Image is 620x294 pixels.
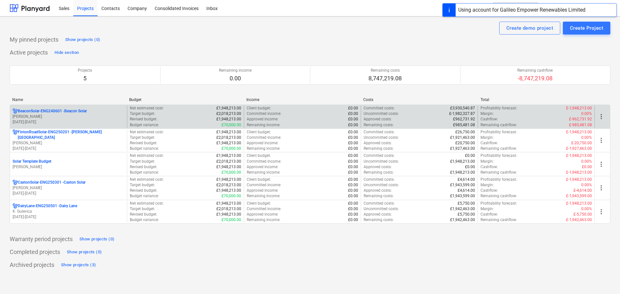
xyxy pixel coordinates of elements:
p: Target budget : [130,111,155,117]
p: Remaining income : [247,217,280,223]
p: Remaining income : [247,193,280,199]
p: £3,930,540.87 [450,106,475,111]
p: Projects [78,68,92,73]
p: £0.00 [348,129,358,135]
p: Remaining cashflow : [480,170,517,175]
span: more_vert [597,184,605,192]
p: Solar Template Budget [13,159,51,164]
p: Profitability forecast : [480,153,517,158]
p: Approved costs : [364,117,392,122]
p: £70,000.00 [222,193,241,199]
p: [DATE] - [DATE] [13,191,124,196]
p: £-1,943,599.00 [566,193,592,199]
p: £1,948,213.00 [216,140,241,146]
p: Remaining costs : [364,217,394,223]
p: Archived projects [10,261,54,269]
p: £5,750.00 [458,201,475,206]
p: £0.00 [348,159,358,164]
p: £1,948,213.00 [216,117,241,122]
p: Remaining costs [368,68,402,73]
p: Target budget : [130,206,155,212]
p: Committed income : [247,135,281,140]
p: £4,614.00 [458,177,475,182]
p: Client budget : [247,201,271,206]
div: Show projects (0) [79,236,114,243]
button: Create Project [563,22,610,35]
p: BeaconSolar-ENG240601 - Beacon Solar [18,108,87,114]
p: Client budget : [247,177,271,182]
p: £1,948,213.00 [216,106,241,111]
div: Project has multi currencies enabled [13,108,18,114]
p: Target budget : [130,182,155,188]
p: £-4,614.00 [573,188,592,193]
p: Net estimated cost : [130,201,164,206]
p: K. Gulevica [13,209,124,214]
p: £0.00 [582,164,592,170]
p: 0.00% [581,159,592,164]
div: Solar Template Budget[PERSON_NAME] [13,159,124,170]
div: FintonRoadSolar-ENG250201 -[PERSON_NAME][GEOGRAPHIC_DATA][PERSON_NAME][DATE]-[DATE] [13,129,124,152]
p: £70,000.00 [222,146,241,151]
button: Hide section [53,47,80,58]
p: -8,747,219.08 [517,75,553,82]
p: Revised budget : [130,117,157,122]
p: Committed income : [247,206,281,212]
div: Income [246,97,358,102]
p: Revised budget : [130,140,157,146]
p: Profitability forecast : [480,177,517,182]
p: Profitability forecast : [480,201,517,206]
p: 0.00% [581,111,592,117]
p: Margin : [480,182,494,188]
p: £2,018,213.00 [216,159,241,164]
span: more_vert [597,160,605,168]
p: Remaining income : [247,122,280,128]
p: £1,942,463.00 [450,217,475,223]
p: [DATE] - [DATE] [13,119,124,125]
p: 5 [78,75,92,82]
p: Remaining costs : [364,170,394,175]
p: £0.00 [348,122,358,128]
p: Cashflow : [480,140,498,146]
p: Remaining cashflow : [480,217,517,223]
p: £2,018,213.00 [216,206,241,212]
p: £1,948,213.00 [216,153,241,158]
p: Remaining cashflow : [480,122,517,128]
p: Approved income : [247,117,278,122]
p: £2,018,213.00 [216,182,241,188]
div: Total [480,97,592,102]
p: £-1,948,213.00 [566,106,592,111]
p: Client budget : [247,129,271,135]
p: Committed income : [247,111,281,117]
p: £-1,948,213.00 [566,170,592,175]
p: Target budget : [130,159,155,164]
p: Budget variance : [130,170,159,175]
p: [DATE] - [DATE] [13,214,124,220]
p: Remaining cashflow [517,68,553,73]
p: £1,948,213.00 [216,188,241,193]
p: Margin : [480,159,494,164]
p: Budget variance : [130,193,159,199]
p: Remaining cashflow : [480,193,517,199]
p: Committed costs : [364,106,395,111]
iframe: Chat Widget [588,263,620,294]
p: Revised budget : [130,188,157,193]
p: Approved costs : [364,188,392,193]
p: £0.00 [348,146,358,151]
p: Revised budget : [130,212,157,217]
span: more_vert [597,137,605,144]
p: Remaining income [219,68,252,73]
p: 0.00 [219,75,252,82]
p: Remaining costs : [364,146,394,151]
p: £-1,927,463.00 [566,146,592,151]
button: Show projects (0) [65,247,103,257]
div: Hide section [55,49,79,56]
p: Approved income : [247,140,278,146]
p: Budget variance : [130,217,159,223]
div: Costs [363,97,475,102]
p: £1,948,213.00 [216,201,241,206]
p: Committed costs : [364,129,395,135]
p: Uncommitted costs : [364,206,399,212]
p: Cashflow : [480,188,498,193]
p: £0.00 [348,217,358,223]
p: £-1,948,213.00 [566,177,592,182]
